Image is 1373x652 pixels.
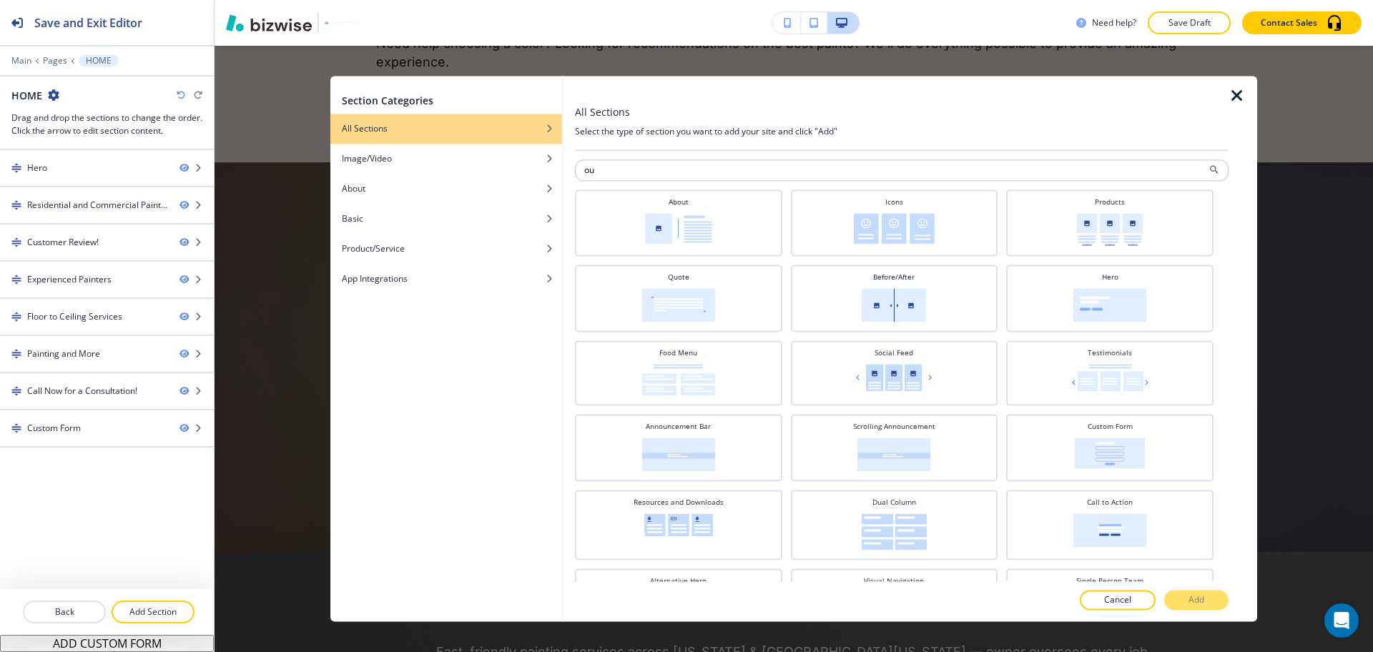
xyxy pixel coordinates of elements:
[342,152,392,165] h4: Image/Video
[642,438,715,471] img: BOLD_ANNOUNCEMENT_BAR
[27,199,168,212] div: Residential and Commercial Painters in the Metropolitan Area
[864,576,924,586] h4: Visual Navigation
[342,272,408,285] h4: App Integrations
[11,275,21,285] img: Drag
[1104,594,1131,607] p: Cancel
[79,55,119,66] button: HOME
[668,272,689,282] h4: Quote
[885,197,903,207] h4: Icons
[342,212,363,225] h4: Basic
[642,364,715,395] img: BOLD_MENU
[325,21,363,24] img: Your Logo
[23,601,106,623] button: Back
[1080,591,1156,611] button: Cancel
[1148,11,1231,34] button: Save Draft
[634,497,724,508] h4: Resources and Downloads
[791,490,998,560] div: Dual ColumnBOLD_ICONS_TWO_COL
[11,112,202,137] h3: Drag and drop the sections to change the order. Click the arrow to edit section content.
[24,606,104,618] p: Back
[1088,421,1133,432] h4: Custom Form
[575,340,782,405] div: Food MenuBOLD_MENU
[342,122,388,135] h4: All Sections
[650,576,707,586] h4: Alternative Hero
[1006,414,1214,481] div: Custom FormBOLD_CONTACT
[646,421,711,432] h4: Announcement Bar
[1087,497,1133,508] h4: Call to Action
[852,364,935,391] img: BOLD_SOCIAL_FEED
[1242,11,1362,34] button: Contact Sales
[575,125,1229,138] h4: Select the type of section you want to add your site and click "Add"
[27,385,137,397] div: Call Now for a Consultation!
[11,88,42,103] h2: HOME
[862,513,927,550] img: BOLD_ICONS_TWO_COL
[853,421,935,432] h4: Scrolling Announcement
[1261,16,1317,29] p: Contact Sales
[791,568,998,638] div: Visual NavigationBOLD_VISUAL_NAV
[342,93,433,108] h2: Section Categories
[1077,213,1143,246] img: BOLD_PRODUCTS
[791,340,998,405] div: Social FeedBOLD_SOCIAL_FEED
[872,497,916,508] h4: Dual Column
[1095,197,1125,207] h4: Products
[644,513,713,536] img: BOLD_RESOURCES
[11,163,21,173] img: Drag
[330,114,562,144] button: All Sections
[1324,603,1359,638] div: Open Intercom Messenger
[1088,347,1132,358] h4: Testimonials
[854,213,935,244] img: BOLD_ICONS_FOUR_COL
[1102,272,1118,282] h4: Hero
[1006,490,1214,560] div: Call to ActionBOLD_CTA
[330,144,562,174] button: Image/Video
[226,14,312,31] img: Bizwise Logo
[659,347,697,358] h4: Food Menu
[330,234,562,264] button: Product/Service
[1006,340,1214,405] div: TestimonialsBOLD_TESTIMONIALS
[11,200,21,210] img: Drag
[642,288,715,322] img: BOLD_QUOTE
[645,213,712,244] img: BOLD_ABOUT
[11,349,21,359] img: Drag
[575,265,782,332] div: QuoteBOLD_QUOTE
[342,242,405,255] h4: Product/Service
[330,204,562,234] button: Basic
[11,423,21,433] img: Drag
[27,236,99,249] div: Customer Review!
[873,272,915,282] h4: Before/After
[330,174,562,204] button: About
[1092,16,1136,29] h3: Need help?
[34,14,142,31] h2: Save and Exit Editor
[575,159,1229,181] input: Search for a section
[1006,568,1214,638] div: Single Person TeamBOLD_SINGLE_PERSON_TEAM
[575,414,782,481] div: Announcement BarBOLD_ANNOUNCEMENT_BAR
[1006,265,1214,332] div: HeroBOLD_HERO
[1166,16,1212,29] p: Save Draft
[575,490,782,560] div: Resources and DownloadsBOLD_RESOURCES
[791,265,998,332] div: Before/AfterBOLD_BEFORE_AFTER
[862,288,926,322] img: BOLD_BEFORE_AFTER
[575,568,782,638] div: Alternative HeroBOLD_HERO_ALT
[342,182,365,195] h4: About
[112,601,195,623] button: Add Section
[330,264,562,294] button: App Integrations
[27,347,100,360] div: Painting and More
[791,414,998,481] div: Scrolling AnnouncementBOLD_SCROLLING_ANNOUNCEMENT_BAR
[43,56,67,66] button: Pages
[1076,576,1143,586] h4: Single Person Team
[791,189,998,256] div: IconsBOLD_ICONS_FOUR_COL
[11,386,21,396] img: Drag
[27,162,47,174] div: Hero
[857,438,930,471] img: BOLD_SCROLLING_ANNOUNCEMENT_BAR
[27,422,81,435] div: Custom Form
[669,197,689,207] h4: About
[1075,438,1145,468] img: BOLD_CONTACT
[11,56,31,66] button: Main
[1068,364,1152,392] img: BOLD_TESTIMONIALS
[1073,288,1146,322] img: BOLD_HERO
[11,237,21,247] img: Drag
[27,273,112,286] div: Experienced Painters
[1073,513,1146,547] img: BOLD_CTA
[27,310,122,323] div: Floor to Ceiling Services
[575,189,782,256] div: AboutBOLD_ABOUT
